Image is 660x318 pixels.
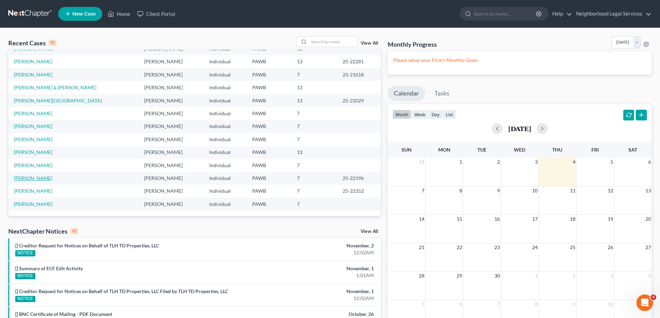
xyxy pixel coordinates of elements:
span: 28 [418,272,425,280]
span: 29 [456,272,463,280]
p: Please setup your Firm's Monthly Goals [393,57,646,64]
td: [PERSON_NAME] [139,185,204,198]
span: 7 [496,300,501,308]
td: PAWB [247,133,291,146]
a: [PERSON_NAME] [14,149,52,155]
span: Sun [402,147,412,153]
span: 13 [645,187,652,195]
span: 4 [572,158,576,166]
div: 12:02AM [259,295,374,302]
span: 4 [648,272,652,280]
span: 8 [534,300,538,308]
span: 23 [494,243,501,252]
a: [PERSON_NAME] [14,123,52,129]
span: 21 [418,243,425,252]
div: 12:02AM [259,249,374,256]
a: Calendar [388,86,425,101]
span: 1 [534,272,538,280]
input: Search by name... [474,7,537,20]
span: 10 [607,300,614,308]
div: 1:01AM [259,272,374,279]
td: Individual [204,120,247,133]
td: Individual [204,198,247,210]
span: Thu [552,147,562,153]
h3: Monthly Progress [388,40,437,48]
td: Individual [204,107,247,120]
td: Individual [204,146,247,159]
div: NOTICE [15,296,35,302]
span: 3 [534,158,538,166]
td: PAWB [247,172,291,184]
span: 12 [607,187,614,195]
td: PAWB [247,198,291,210]
span: 25 [569,243,576,252]
td: [PERSON_NAME] [139,81,204,94]
td: 7 [291,185,337,198]
span: 6 [459,300,463,308]
a: [PERSON_NAME] [14,201,52,207]
span: 19 [607,215,614,223]
span: 3 [610,272,614,280]
td: 13 [291,146,337,159]
a: [PERSON_NAME] [14,175,52,181]
span: 9 [496,187,501,195]
span: Sat [628,147,637,153]
input: Search by name... [309,37,358,47]
span: 20 [645,215,652,223]
span: Fri [591,147,599,153]
td: 7 [291,68,337,81]
td: 7 [291,172,337,184]
a: [PERSON_NAME] [14,72,52,78]
div: November, 1 [259,288,374,295]
a: [PERSON_NAME] & [PERSON_NAME] [14,84,96,90]
span: 24 [531,243,538,252]
a: Client Portal [134,8,179,20]
td: 7 [291,107,337,120]
td: Individual [204,159,247,172]
td: [PERSON_NAME] [139,133,204,146]
td: Individual [204,185,247,198]
div: NOTICE [15,273,35,279]
div: November, 1 [259,265,374,272]
a: [PERSON_NAME] [14,58,52,64]
span: Tue [477,147,486,153]
td: PAWB [247,81,291,94]
a: [PERSON_NAME] [14,162,52,168]
span: 18 [569,215,576,223]
td: PAWB [247,120,291,133]
button: week [411,110,429,119]
span: 27 [645,243,652,252]
span: 15 [456,215,463,223]
a: View All [361,229,378,234]
td: PAWB [247,159,291,172]
a: [] Creditor Request for Notices on Behalf of TLH TD Properties, LLC [15,243,159,248]
span: 5 [610,158,614,166]
span: 26 [607,243,614,252]
a: [] BNC Certificate of Mailing - PDF Document [15,311,112,317]
span: 31 [418,158,425,166]
button: list [443,110,456,119]
td: [PERSON_NAME] [139,120,204,133]
a: [PERSON_NAME] [14,136,52,142]
div: November, 2 [259,242,374,249]
div: October, 26 [259,311,374,318]
div: 15 [49,40,56,46]
a: View All [361,41,378,46]
td: [PERSON_NAME] [139,107,204,120]
td: Individual [204,172,247,184]
span: 30 [494,272,501,280]
td: [PERSON_NAME] [139,94,204,107]
td: 7 [291,159,337,172]
a: [PERSON_NAME][GEOGRAPHIC_DATA] [14,98,102,103]
td: PAWB [247,146,291,159]
td: [PERSON_NAME] [139,159,204,172]
a: [PERSON_NAME] [14,46,52,52]
a: [] Summary of ECF Edit Activity [15,265,83,271]
td: 13 [291,94,337,107]
span: 5 [421,300,425,308]
td: Individual [204,81,247,94]
span: 9 [572,300,576,308]
td: 7 [291,133,337,146]
span: 7 [421,187,425,195]
td: 25-22196 [337,172,381,184]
